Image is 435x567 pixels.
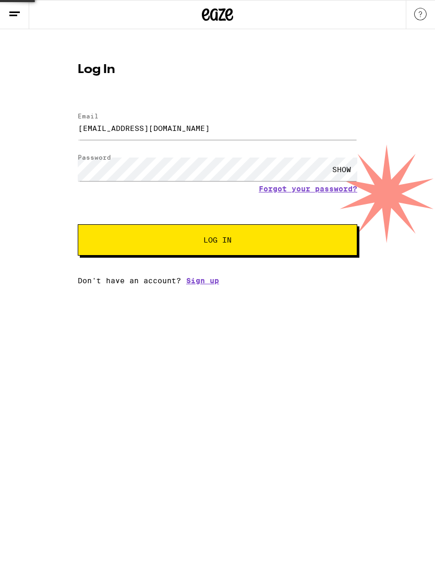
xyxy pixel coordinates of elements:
[78,224,357,256] button: Log In
[186,276,219,285] a: Sign up
[78,116,357,140] input: Email
[78,154,111,161] label: Password
[326,158,357,181] div: SHOW
[203,236,232,244] span: Log In
[259,185,357,193] a: Forgot your password?
[78,64,357,76] h1: Log In
[78,113,99,119] label: Email
[78,276,357,285] div: Don't have an account?
[6,7,75,16] span: Hi. Need any help?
